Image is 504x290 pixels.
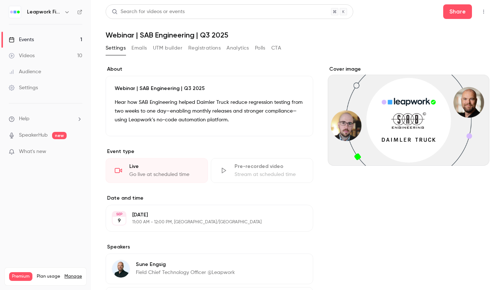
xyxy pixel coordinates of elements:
div: Settings [9,84,38,91]
img: Leapwork Field [9,6,21,18]
iframe: Noticeable Trigger [74,149,82,155]
p: Sune Engsig [136,261,235,268]
div: Sune EngsigSune EngsigField Chief Technology Officer @Leapwork [106,254,313,284]
span: Help [19,115,29,123]
p: Webinar | SAB Engineering | Q3 2025 [115,85,304,92]
p: [DATE] [132,211,275,219]
a: Manage [64,274,82,279]
button: Analytics [227,42,249,54]
button: Registrations [188,42,221,54]
h6: Leapwork Field [27,8,61,16]
button: Settings [106,42,126,54]
div: LiveGo live at scheduled time [106,158,208,183]
div: Pre-recorded video [235,163,304,170]
div: Audience [9,68,41,75]
button: CTA [271,42,281,54]
section: Cover image [328,66,489,166]
button: Share [443,4,472,19]
label: Cover image [328,66,489,73]
button: Emails [131,42,147,54]
span: Premium [9,272,32,281]
p: 9 [118,217,121,224]
label: About [106,66,313,73]
li: help-dropdown-opener [9,115,82,123]
button: Polls [255,42,265,54]
div: Events [9,36,34,43]
div: Pre-recorded videoStream at scheduled time [211,158,313,183]
img: Sune Engsig [112,260,130,278]
p: Hear how SAB Engineering helped Daimler Truck reduce regression testing from two weeks to one day... [115,98,304,124]
h1: Webinar | SAB Engineering | Q3 2025 [106,31,489,39]
div: Go live at scheduled time [129,171,199,178]
div: Live [129,163,199,170]
div: Stream at scheduled time [235,171,304,178]
span: Plan usage [37,274,60,279]
a: SpeakerHub [19,132,48,139]
button: UTM builder [153,42,182,54]
div: SEP [113,212,126,217]
p: Field Chief Technology Officer @Leapwork [136,269,235,276]
p: 11:00 AM - 12:00 PM, [GEOGRAPHIC_DATA]/[GEOGRAPHIC_DATA] [132,219,275,225]
span: What's new [19,148,46,156]
label: Date and time [106,195,313,202]
div: Videos [9,52,35,59]
label: Speakers [106,243,313,251]
div: Search for videos or events [112,8,185,16]
p: Event type [106,148,313,155]
span: new [52,132,67,139]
